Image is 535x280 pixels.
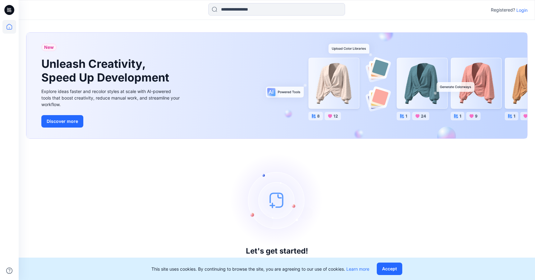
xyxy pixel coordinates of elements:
span: New [44,44,54,51]
h3: Let's get started! [246,247,308,255]
h1: Unleash Creativity, Speed Up Development [41,57,172,84]
a: Learn more [346,266,369,272]
p: Registered? [491,6,515,14]
button: Accept [377,263,402,275]
img: empty-state-image.svg [230,153,324,247]
p: Login [516,7,528,13]
div: Explore ideas faster and recolor styles at scale with AI-powered tools that boost creativity, red... [41,88,181,108]
a: Discover more [41,115,181,128]
p: This site uses cookies. By continuing to browse the site, you are agreeing to our use of cookies. [151,266,369,272]
button: Discover more [41,115,83,128]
